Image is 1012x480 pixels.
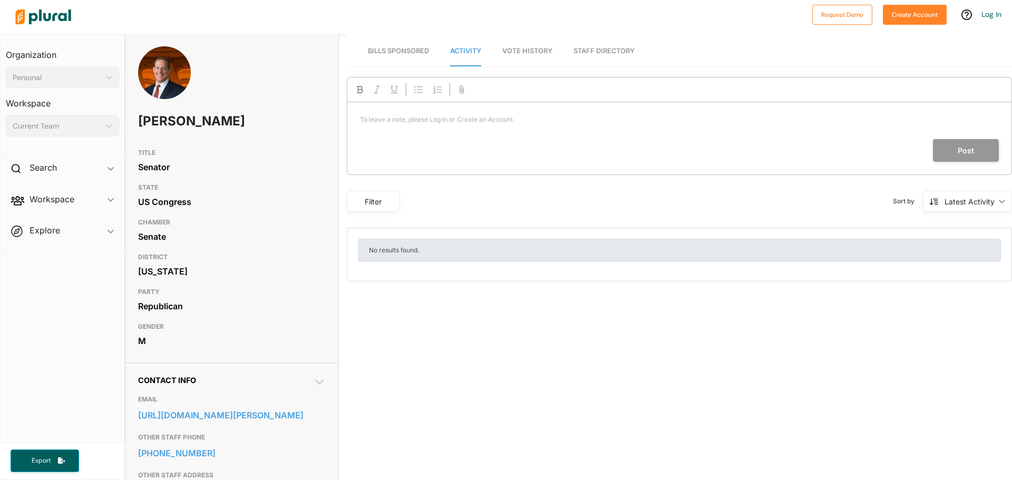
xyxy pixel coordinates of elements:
span: Activity [450,47,481,55]
span: Contact Info [138,376,196,385]
h3: STATE [138,181,326,194]
div: Latest Activity [945,196,995,207]
h3: TITLE [138,146,326,159]
div: Current Team [13,121,102,132]
a: [PHONE_NUMBER] [138,445,326,461]
h2: Search [30,162,57,173]
button: Export [11,449,79,472]
a: Log In [981,9,1001,19]
a: Activity [450,36,481,66]
a: Bills Sponsored [368,36,429,66]
a: Request Demo [812,8,872,19]
div: No results found. [358,239,1001,262]
h3: Workspace [6,88,119,111]
div: Senator [138,159,326,175]
button: Create Account [883,5,947,25]
h3: DISTRICT [138,251,326,263]
h1: [PERSON_NAME] [138,105,250,137]
h3: EMAIL [138,393,326,406]
div: M [138,333,326,349]
span: Export [24,456,58,465]
button: Post [933,139,999,162]
div: [US_STATE] [138,263,326,279]
a: Create Account [883,8,947,19]
a: Vote History [502,36,552,66]
div: Filter [354,196,393,207]
div: Personal [13,72,102,83]
h3: OTHER STAFF PHONE [138,431,326,444]
div: US Congress [138,194,326,210]
div: Senate [138,229,326,244]
div: Republican [138,298,326,314]
h3: PARTY [138,286,326,298]
span: Vote History [502,47,552,55]
h3: Organization [6,40,119,63]
span: Bills Sponsored [368,47,429,55]
a: [URL][DOMAIN_NAME][PERSON_NAME] [138,407,326,423]
h3: CHAMBER [138,216,326,229]
button: Request Demo [812,5,872,25]
h3: GENDER [138,320,326,333]
a: Staff Directory [573,36,635,66]
img: Headshot of Ted Budd [138,46,191,111]
span: Sort by [893,197,923,206]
